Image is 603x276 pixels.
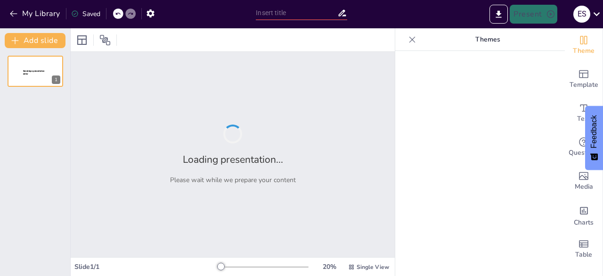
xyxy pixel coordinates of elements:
div: Slide 1 / 1 [74,262,218,271]
div: Saved [71,9,100,18]
p: Please wait while we prepare your content [170,176,296,184]
button: E S [573,5,590,24]
span: Text [577,114,590,124]
button: Present [510,5,557,24]
span: Charts [574,217,594,228]
span: Table [575,250,592,260]
div: Get real-time input from your audience [565,130,603,164]
div: Add ready made slides [565,62,603,96]
div: Layout [74,33,90,48]
span: Questions [569,148,599,158]
h2: Loading presentation... [183,153,283,166]
div: Add text boxes [565,96,603,130]
span: Sendsteps presentation editor [23,70,45,75]
input: Insert title [256,6,337,20]
p: Themes [420,28,555,51]
span: Feedback [590,115,598,148]
button: Duplicate Slide [36,59,47,70]
div: 20 % [318,262,341,271]
div: Add images, graphics, shapes or video [565,164,603,198]
div: Add a table [565,232,603,266]
div: Change the overall theme [565,28,603,62]
div: E S [573,6,590,23]
button: Feedback - Show survey [585,106,603,170]
span: Template [570,80,598,90]
button: Export to PowerPoint [489,5,508,24]
button: My Library [7,6,64,21]
span: Media [575,182,593,192]
button: Add slide [5,33,65,48]
button: Cannot delete last slide [49,59,60,70]
span: Single View [357,263,389,271]
div: 1 [8,56,63,87]
div: Add charts and graphs [565,198,603,232]
div: 1 [52,75,60,84]
span: Position [99,34,111,46]
span: Theme [573,46,595,56]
